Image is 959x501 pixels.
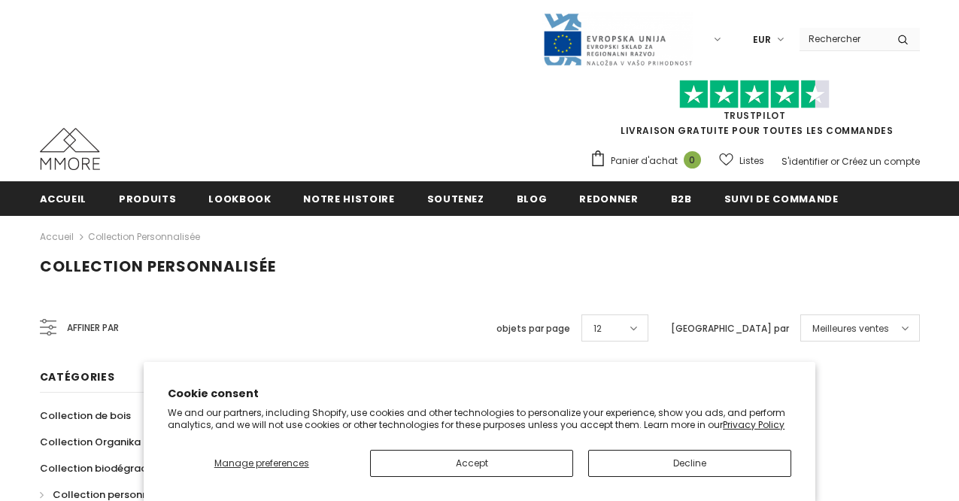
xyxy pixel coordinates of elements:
span: Redonner [579,192,638,206]
span: B2B [671,192,692,206]
span: Collection Organika [40,435,141,449]
label: [GEOGRAPHIC_DATA] par [671,321,789,336]
a: Collection de bois [40,402,131,429]
a: Suivi de commande [724,181,839,215]
a: Panier d'achat 0 [590,150,709,172]
a: Collection personnalisée [88,230,200,243]
a: Privacy Policy [723,418,784,431]
span: Collection de bois [40,408,131,423]
span: 0 [684,151,701,169]
span: Meilleures ventes [812,321,889,336]
span: Manage preferences [214,457,309,469]
a: Listes [719,147,764,174]
input: Search Site [800,28,886,50]
a: Collection Organika [40,429,141,455]
img: Faites confiance aux étoiles pilotes [679,80,830,109]
button: Manage preferences [168,450,355,477]
img: Javni Razpis [542,12,693,67]
a: Accueil [40,228,74,246]
h2: Cookie consent [168,386,791,402]
a: Collection biodégradable [40,455,170,481]
label: objets par page [496,321,570,336]
a: Javni Razpis [542,32,693,45]
a: Notre histoire [303,181,394,215]
span: LIVRAISON GRATUITE POUR TOUTES LES COMMANDES [590,87,920,137]
p: We and our partners, including Shopify, use cookies and other technologies to personalize your ex... [168,407,791,430]
a: Accueil [40,181,87,215]
button: Decline [588,450,791,477]
span: Lookbook [208,192,271,206]
span: Collection biodégradable [40,461,170,475]
span: EUR [753,32,771,47]
span: Accueil [40,192,87,206]
span: Produits [119,192,176,206]
span: Suivi de commande [724,192,839,206]
a: B2B [671,181,692,215]
span: Blog [517,192,548,206]
a: Redonner [579,181,638,215]
span: Listes [739,153,764,169]
span: Notre histoire [303,192,394,206]
span: soutenez [427,192,484,206]
a: TrustPilot [724,109,786,122]
span: or [830,155,839,168]
span: Catégories [40,369,115,384]
a: Produits [119,181,176,215]
span: 12 [593,321,602,336]
a: S'identifier [781,155,828,168]
span: Affiner par [67,320,119,336]
a: Lookbook [208,181,271,215]
img: Cas MMORE [40,128,100,170]
a: Créez un compte [842,155,920,168]
a: soutenez [427,181,484,215]
button: Accept [370,450,573,477]
a: Blog [517,181,548,215]
span: Collection personnalisée [40,256,276,277]
span: Panier d'achat [611,153,678,169]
